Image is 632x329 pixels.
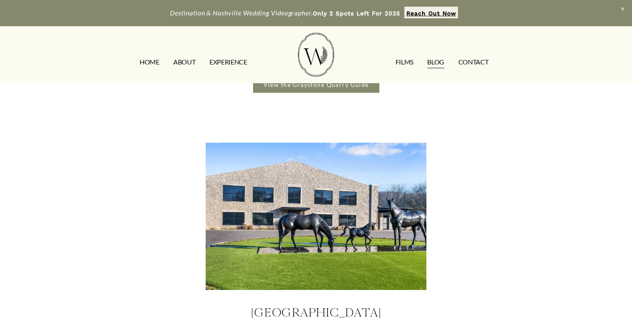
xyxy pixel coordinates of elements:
a: CONTACT [458,56,488,69]
img: Wild Fern Weddings [298,33,334,77]
a: ABOUT [173,56,195,69]
h4: [GEOGRAPHIC_DATA] [206,304,426,321]
a: View the Graystone Quarry Guide [253,77,379,92]
a: Blog [427,56,444,69]
a: Reach Out Now [404,7,458,18]
strong: Reach Out Now [406,10,456,17]
a: HOME [140,56,160,69]
a: FILMS [395,56,413,69]
a: EXPERIENCE [209,56,247,69]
